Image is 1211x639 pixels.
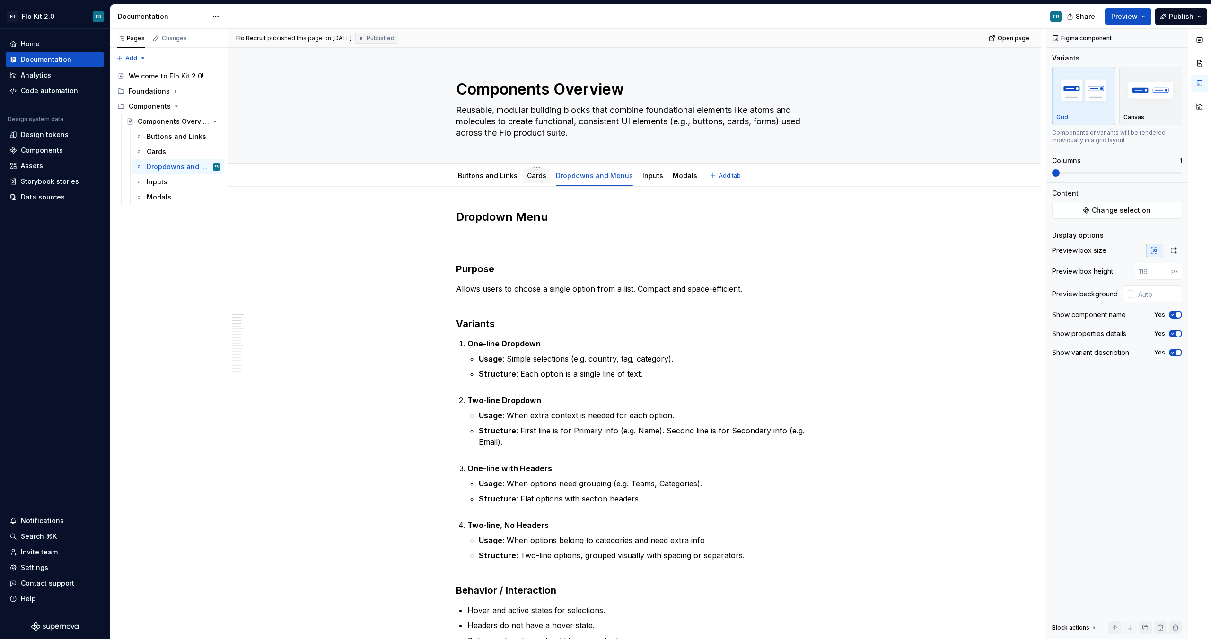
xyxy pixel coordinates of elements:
a: Buttons and Links [458,172,518,180]
textarea: Reusable, modular building blocks that combine foundational elements like atoms and molecules to ... [454,103,812,140]
div: Inputs [147,177,167,187]
div: Code automation [21,86,78,95]
div: Changes [162,35,187,42]
a: Buttons and Links [132,129,224,144]
a: Components Overview [123,114,224,129]
div: Cards [523,165,550,185]
strong: Usage [479,411,502,420]
a: Inputs [132,174,224,190]
p: : First line is for Primary info (e.g. Name). Second line is for Secondary info (e.g. Email). [479,425,814,459]
div: Search ⌘K [21,532,57,541]
button: placeholderCanvas [1119,67,1183,125]
p: 1 [1180,157,1182,164]
h2: Dropdown Menu [456,209,814,255]
div: Settings [21,563,48,572]
strong: Two-line Dropdown [467,396,541,405]
div: Design system data [8,115,63,123]
div: Block actions [1052,624,1089,631]
a: Modals [132,190,224,205]
a: Invite team [6,544,104,560]
a: Settings [6,560,104,575]
label: Yes [1154,330,1165,337]
img: placeholder [1056,73,1111,107]
p: : When options belong to categories and need extra info [479,535,814,546]
div: Display options [1052,231,1104,240]
label: Yes [1154,349,1165,356]
strong: Structure [479,494,516,503]
div: Welcome to Flo Kit 2.0! [129,71,204,81]
button: Search ⌘K [6,529,104,544]
label: Yes [1154,311,1165,319]
div: Documentation [21,55,71,64]
strong: Two-line, No Headers [467,520,549,530]
button: placeholderGrid [1052,67,1115,125]
a: Modals [673,172,697,180]
strong: Structure [479,551,516,560]
span: Published [367,35,395,42]
div: Page tree [114,69,224,205]
svg: Supernova Logo [31,622,79,631]
div: Show component name [1052,310,1126,319]
a: Analytics [6,68,104,83]
div: Preview box height [1052,267,1113,276]
span: Publish [1169,12,1193,21]
p: : Each option is a single line of text. [479,368,814,391]
div: Show properties details [1052,329,1126,338]
strong: One-line with Headers [467,464,552,473]
div: Dropdowns and Menus [147,162,211,172]
span: Share [1076,12,1095,21]
p: Grid [1056,113,1068,121]
div: FR [1053,13,1059,20]
strong: Usage [479,354,502,363]
div: Data sources [21,192,65,202]
strong: Structure [479,369,516,379]
button: Share [1062,8,1101,25]
a: Design tokens [6,127,104,142]
div: Buttons and Links [147,132,206,141]
img: placeholder [1123,73,1178,107]
a: Open page [986,32,1034,45]
span: Flo Recruit [236,35,266,42]
div: Buttons and Links [454,165,521,185]
div: FR [215,162,219,172]
div: Components [129,102,171,111]
div: published this page on [DATE] [267,35,351,42]
div: Documentation [118,12,207,21]
div: Modals [147,192,171,202]
a: Data sources [6,190,104,205]
div: Storybook stories [21,177,79,186]
button: Publish [1155,8,1207,25]
div: Components or variants will be rendered individually in a grid layout [1052,129,1182,144]
div: Notifications [21,516,64,526]
div: Block actions [1052,621,1098,634]
div: Flo Kit 2.0 [22,12,54,21]
div: Preview background [1052,289,1118,299]
a: Storybook stories [6,174,104,189]
span: Add [125,54,137,62]
p: Canvas [1123,113,1144,121]
a: Dropdowns and MenusFR [132,159,224,174]
a: Home [6,36,104,52]
a: Documentation [6,52,104,67]
strong: Usage [479,535,502,545]
div: Contact support [21,579,74,588]
button: Contact support [6,576,104,591]
div: Components Overview [138,117,209,126]
div: Preview box size [1052,246,1106,255]
a: Dropdowns and Menus [556,172,633,180]
div: Help [21,594,36,604]
a: Inputs [642,172,663,180]
div: Content [1052,189,1079,198]
strong: Behavior / Interaction [456,585,556,596]
button: FRFlo Kit 2.0FR [2,6,108,26]
strong: One-line Dropdown [467,339,541,348]
span: Preview [1111,12,1138,21]
div: Cards [147,147,166,156]
div: Home [21,39,40,49]
div: Inputs [639,165,667,185]
div: Columns [1052,156,1081,165]
div: Modals [669,165,701,185]
div: Dropdowns and Menus [552,165,637,185]
p: px [1171,268,1178,275]
button: Add tab [707,169,745,182]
